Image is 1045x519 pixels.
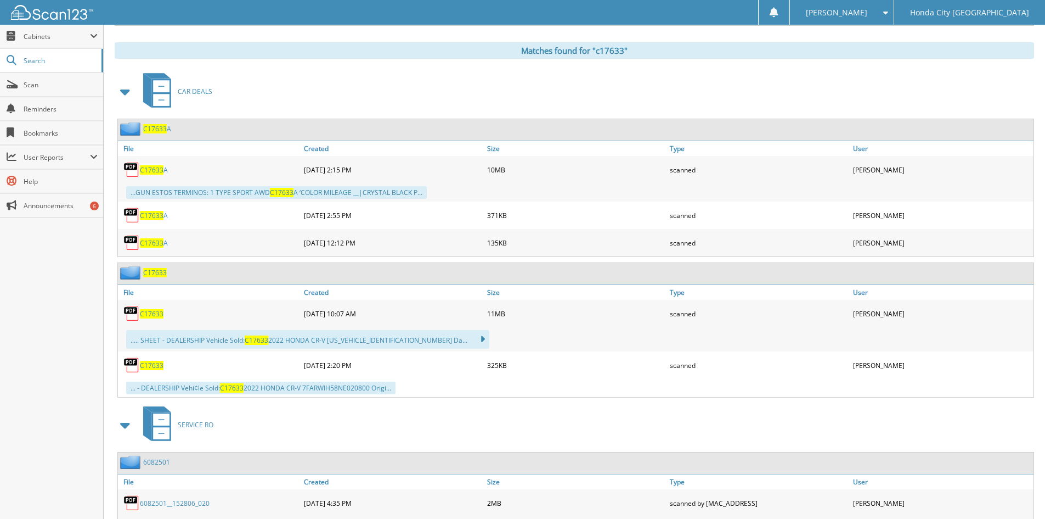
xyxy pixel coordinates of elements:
[123,207,140,224] img: PDF.png
[24,153,90,162] span: User Reports
[118,285,301,300] a: File
[850,303,1033,325] div: [PERSON_NAME]
[123,357,140,373] img: PDF.png
[178,420,213,429] span: SERVICE RO
[990,466,1045,519] iframe: Chat Widget
[118,475,301,489] a: File
[123,161,140,178] img: PDF.png
[484,285,668,300] a: Size
[140,499,210,508] a: 6082501__152806_020
[143,457,170,467] a: 6082501
[245,336,268,345] span: C17633
[484,232,668,254] div: 135KB
[484,492,668,514] div: 2MB
[301,285,484,300] a: Created
[484,475,668,489] a: Size
[140,165,163,175] span: C17633
[126,382,396,394] div: ... - DEALERSHIP Vehi¢le Sold: 2022 HONDA CR-V 7FARWIH58NE020800 Origi...
[301,141,484,156] a: Created
[24,32,90,41] span: Cabinets
[120,266,143,280] img: folder2.png
[301,475,484,489] a: Created
[850,204,1033,226] div: [PERSON_NAME]
[667,232,850,254] div: scanned
[137,403,213,447] a: SERVICE RO
[667,141,850,156] a: Type
[24,56,96,65] span: Search
[270,188,293,197] span: C17633
[667,475,850,489] a: Type
[120,455,143,469] img: folder2.png
[24,104,98,114] span: Reminders
[143,268,167,277] a: C17633
[178,87,212,96] span: CAR DEALS
[850,159,1033,181] div: [PERSON_NAME]
[484,204,668,226] div: 371KB
[123,235,140,251] img: PDF.png
[123,305,140,322] img: PDF.png
[667,159,850,181] div: scanned
[220,383,244,393] span: C17633
[301,303,484,325] div: [DATE] 10:07 AM
[140,361,163,370] a: C17633
[850,232,1033,254] div: [PERSON_NAME]
[484,354,668,376] div: 325KB
[120,122,143,136] img: folder2.png
[24,177,98,186] span: Help
[484,159,668,181] div: 10MB
[667,354,850,376] div: scanned
[24,129,98,138] span: Bookmarks
[667,204,850,226] div: scanned
[301,492,484,514] div: [DATE] 4:35 PM
[667,285,850,300] a: Type
[484,303,668,325] div: 11MB
[24,201,98,210] span: Announcements
[667,303,850,325] div: scanned
[137,70,212,113] a: CAR DEALS
[140,165,168,175] a: C17633A
[24,80,98,90] span: Scan
[126,330,489,349] div: ..... SHEET - DEALERSHIP Vehicle Sold: 2022 HONDA CR-V [US_VEHICLE_IDENTIFICATION_NUMBER] Da...
[301,159,484,181] div: [DATE] 2:15 PM
[850,492,1033,514] div: [PERSON_NAME]
[910,9,1029,16] span: Honda City [GEOGRAPHIC_DATA]
[11,5,93,20] img: scan123-logo-white.svg
[806,9,867,16] span: [PERSON_NAME]
[115,42,1034,59] div: Matches found for "c17633"
[118,141,301,156] a: File
[140,211,168,220] a: C17633A
[484,141,668,156] a: Size
[140,238,168,248] a: C17633A
[143,124,171,133] a: C17633A
[301,204,484,226] div: [DATE] 2:55 PM
[143,124,167,133] span: C17633
[126,186,427,199] div: ...GUN ESTOS TERMINOS: 1 TYPE SPORT AWD A ‘COLOR MILEAGE __|CRYSTAL BLACK P...
[301,232,484,254] div: [DATE] 12:12 PM
[140,211,163,220] span: C17633
[123,495,140,511] img: PDF.png
[140,238,163,248] span: C17633
[850,141,1033,156] a: User
[850,285,1033,300] a: User
[140,309,163,319] a: C17633
[850,475,1033,489] a: User
[90,202,99,210] div: 6
[301,354,484,376] div: [DATE] 2:20 PM
[667,492,850,514] div: scanned by [MAC_ADDRESS]
[850,354,1033,376] div: [PERSON_NAME]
